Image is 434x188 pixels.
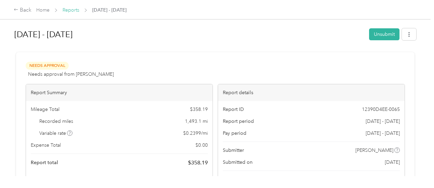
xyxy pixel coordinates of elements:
span: Submitted on [223,159,253,166]
div: Back [14,6,31,14]
span: $ 0.2399 / mi [183,130,208,137]
a: Home [36,7,50,13]
span: [DATE] - [DATE] [92,6,126,14]
span: Needs approval from [PERSON_NAME] [28,71,114,78]
span: Variable rate [39,130,73,137]
span: [DATE] [385,159,400,166]
span: Submitter [223,147,244,154]
span: $ 358.19 [190,106,208,113]
span: Report period [223,118,254,125]
span: Needs Approval [26,62,69,70]
span: Report total [31,159,58,166]
a: Reports [63,7,79,13]
button: Unsubmit [369,28,399,40]
h1: Sep 1 - 30, 2025 [14,26,364,43]
span: [PERSON_NAME] [361,176,399,183]
iframe: Everlance-gr Chat Button Frame [396,150,434,188]
span: [DATE] - [DATE] [366,118,400,125]
span: Recorded miles [39,118,73,125]
span: [DATE] - [DATE] [366,130,400,137]
span: Expense Total [31,142,61,149]
span: Approvers [223,176,246,183]
span: Mileage Total [31,106,59,113]
span: Pay period [223,130,246,137]
span: 1,493.1 mi [185,118,208,125]
span: $ 0.00 [195,142,208,149]
div: Report Summary [26,84,213,101]
div: Report details [218,84,405,101]
span: $ 358.19 [188,159,208,167]
span: [PERSON_NAME] [355,147,393,154]
span: Report ID [223,106,244,113]
span: 12390D4EE-0065 [362,106,400,113]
